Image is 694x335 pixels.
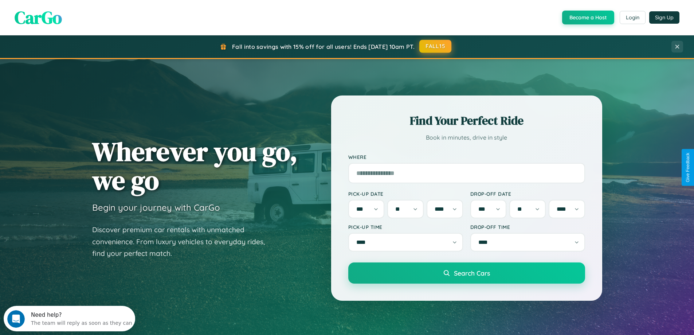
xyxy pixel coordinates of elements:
[92,137,298,195] h1: Wherever you go, we go
[348,224,463,230] label: Pick-up Time
[232,43,415,50] span: Fall into savings with 15% off for all users! Ends [DATE] 10am PT.
[15,5,62,30] span: CarGo
[3,3,136,23] div: Open Intercom Messenger
[92,202,220,213] h3: Begin your journey with CarGo
[562,11,614,24] button: Become a Host
[620,11,646,24] button: Login
[348,113,585,129] h2: Find Your Perfect Ride
[27,6,129,12] div: Need help?
[7,310,25,328] iframe: Intercom live chat
[348,154,585,160] label: Where
[27,12,129,20] div: The team will reply as soon as they can
[92,224,274,260] p: Discover premium car rentals with unmatched convenience. From luxury vehicles to everyday rides, ...
[348,132,585,143] p: Book in minutes, drive in style
[348,191,463,197] label: Pick-up Date
[419,40,451,53] button: FALL15
[685,153,690,182] div: Give Feedback
[470,191,585,197] label: Drop-off Date
[470,224,585,230] label: Drop-off Time
[4,306,135,331] iframe: Intercom live chat discovery launcher
[649,11,679,24] button: Sign Up
[454,269,490,277] span: Search Cars
[348,262,585,284] button: Search Cars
